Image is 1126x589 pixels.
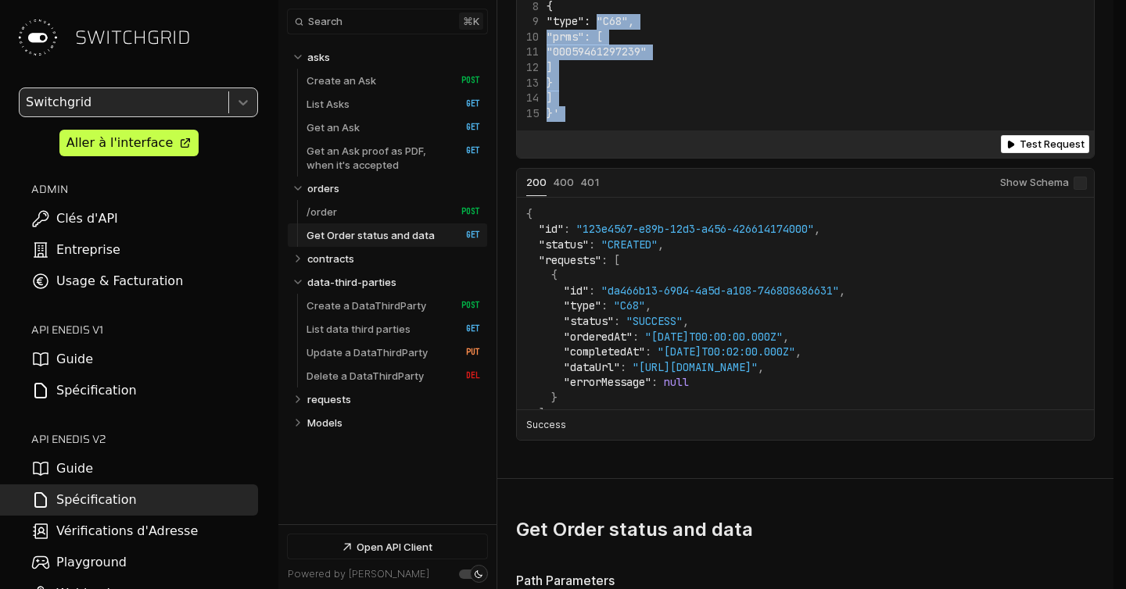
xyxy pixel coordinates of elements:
a: data-third-parties [307,270,481,294]
span: , [645,298,651,312]
span: 401 [581,176,600,188]
span: POST [450,206,480,217]
span: "[DATE]T00:02:00.000Z" [658,344,795,359]
span: { [526,207,533,221]
span: SWITCHGRID [75,25,191,50]
span: : [601,253,608,267]
p: asks [307,50,330,64]
img: Switchgrid Logo [13,12,63,62]
div: Example Responses [516,168,1095,441]
nav: Table of contents for Api [278,38,497,524]
span: : [589,237,595,252]
span: , [683,314,689,328]
a: Update a DataThirdParty PUT [307,341,480,364]
span: "SUCCESS" [626,314,683,328]
p: data-third-parties [307,275,396,289]
a: Create a DataThirdParty POST [307,294,480,317]
span: "orderedAt" [564,330,633,344]
span: ] [539,406,545,420]
span: : [601,298,608,312]
a: Aller à l'interface [59,130,199,156]
span: } [547,76,553,90]
button: Test Request [1001,135,1089,153]
span: "123e4567-e89b-12d3-a456-426614174000" [576,222,814,236]
span: : [614,314,620,328]
a: Open API Client [288,534,487,559]
span: "prms": [ [547,30,603,44]
span: "errorMessage" [564,375,651,389]
p: List Asks [307,97,350,111]
span: "CREATED" [601,237,658,252]
div: Aller à l'interface [66,134,173,152]
span: GET [450,230,480,241]
a: Delete a DataThirdParty DEL [307,364,480,387]
span: Search [308,16,342,27]
span: }' [547,106,559,120]
p: List data third parties [307,322,411,336]
a: Models [307,411,481,434]
span: "dataUrl" [564,360,620,374]
span: ] [547,91,553,105]
p: Get an Ask proof as PDF, when it's accepted [307,144,445,172]
span: : [589,284,595,298]
span: GET [450,145,480,156]
p: Get Order status and data [307,228,435,242]
h2: ADMIN [31,181,258,197]
span: } [551,391,558,405]
span: "status" [564,314,614,328]
span: "00059461297239" [547,45,647,59]
a: List data third parties GET [307,317,480,341]
a: asks [307,45,481,69]
span: "[URL][DOMAIN_NAME]" [633,360,758,374]
span: GET [450,98,480,109]
a: contracts [307,247,481,270]
span: "requests" [539,253,601,267]
span: null [664,375,689,389]
p: Get an Ask [307,120,360,134]
a: Powered by [PERSON_NAME] [288,568,429,580]
p: Create an Ask [307,73,376,87]
span: , [658,237,664,252]
span: [ [614,253,620,267]
span: GET [450,122,480,133]
p: requests [307,392,351,406]
span: "C68" [614,298,645,312]
span: , [839,284,845,298]
span: POST [450,300,480,311]
p: Success [526,418,566,432]
span: "completedAt" [564,344,645,359]
span: "id" [564,284,589,298]
p: Create a DataThirdParty [307,298,426,312]
div: Set light mode [474,569,483,579]
span: GET [450,323,480,334]
span: "id" [539,222,564,236]
span: "type" [564,298,601,312]
span: Test Request [1020,138,1085,150]
span: 400 [554,176,574,188]
a: requests [307,387,481,411]
a: orders [307,177,481,200]
label: Show Schema [1000,169,1087,197]
a: Create an Ask POST [307,69,480,92]
span: PUT [450,347,480,358]
a: Get an Ask proof as PDF, when it's accepted GET [307,139,480,177]
span: POST [450,75,480,86]
a: /order POST [307,200,480,223]
span: "da466b13-6904-4a5d-a108-746808686631" [601,284,839,298]
span: DEL [450,370,480,381]
span: 200 [526,176,547,188]
span: "status" [539,237,589,252]
span: "[DATE]T00:00:00.000Z" [645,330,783,344]
span: : [645,344,651,359]
span: : [633,330,639,344]
a: List Asks GET [307,92,480,116]
span: , [758,360,764,374]
p: Delete a DataThirdParty [307,369,424,383]
p: contracts [307,252,354,266]
span: { [551,268,558,282]
span: , [814,222,820,236]
span: : [564,222,570,236]
p: orders [307,181,339,195]
p: Models [307,416,342,430]
kbd: ⌘ k [459,12,483,30]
